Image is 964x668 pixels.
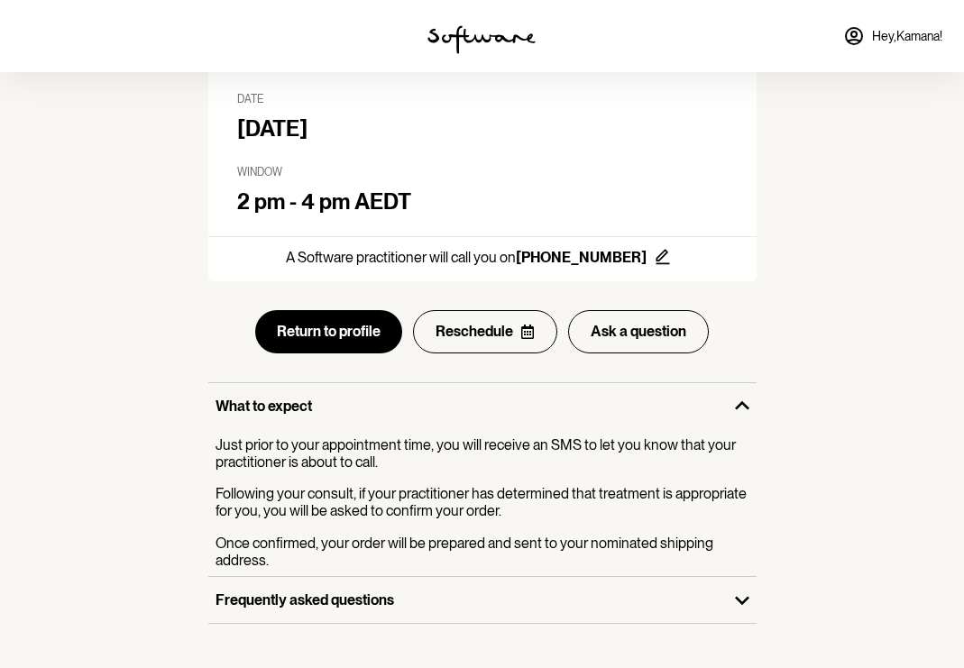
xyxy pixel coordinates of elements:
p: Following your consult, if your practitioner has determined that treatment is appropriate for you... [216,485,757,519]
span: Date [237,93,263,105]
span: Hey, Kamana ! [872,29,942,44]
div: What to expect [208,429,757,576]
button: Ask a question [568,310,709,353]
p: Just prior to your appointment time, you will receive an SMS to let you know that your practition... [216,436,757,471]
button: What to expect [208,383,757,429]
p: A Software practitioner will call you on [286,248,679,270]
h4: [DATE] [237,116,728,142]
img: software logo [427,25,536,54]
button: Return to profile [255,310,402,353]
button: Reschedule [413,310,557,353]
span: Window [237,166,282,178]
p: Frequently asked questions [216,591,721,609]
strong: [PHONE_NUMBER] [516,250,647,267]
p: What to expect [216,398,721,415]
h4: 2 pm - 4 pm AEDT [237,189,728,215]
a: Hey,Kamana! [832,14,953,58]
button: Frequently asked questions [208,577,757,623]
p: Once confirmed, your order will be prepared and sent to your nominated shipping address. [216,535,757,569]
